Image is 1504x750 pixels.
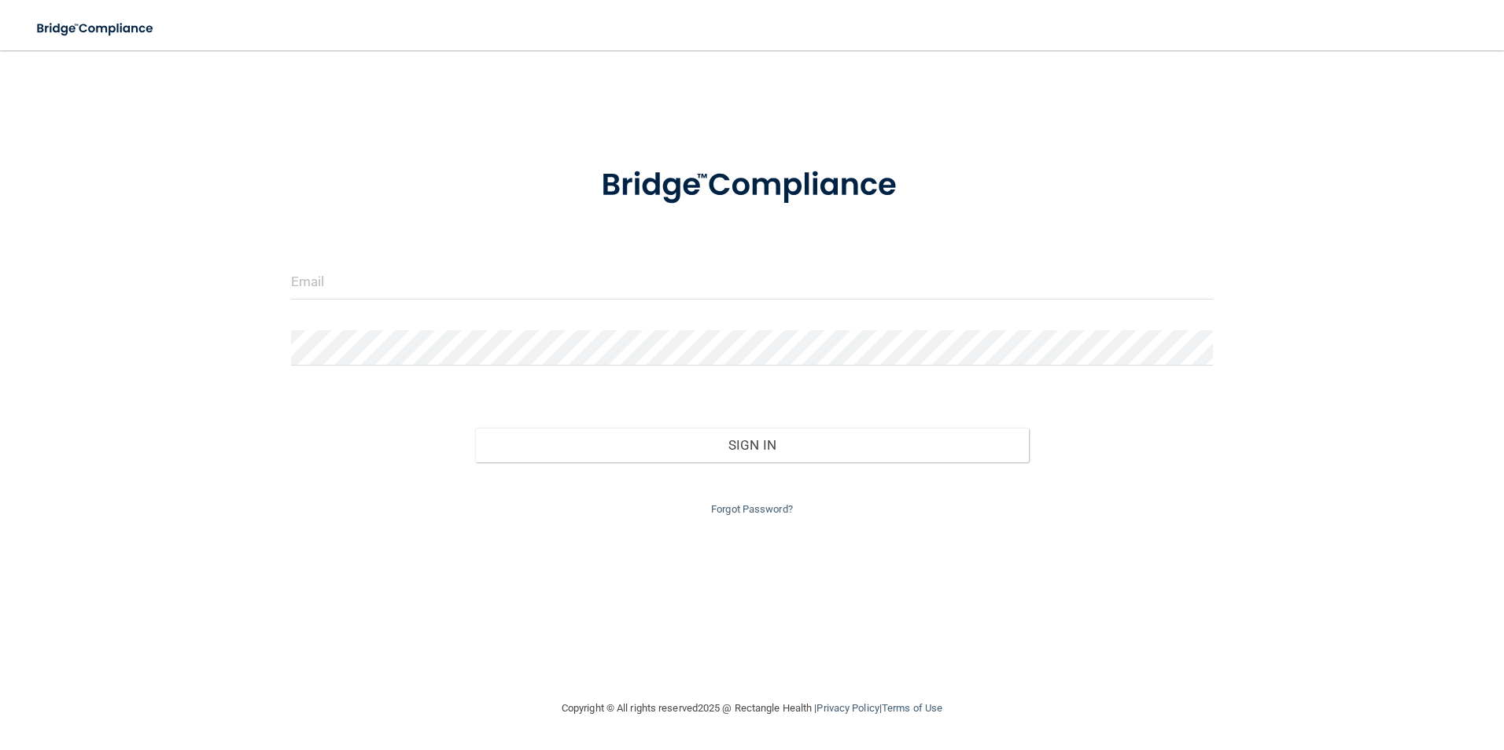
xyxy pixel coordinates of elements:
[475,428,1029,462] button: Sign In
[291,264,1214,300] input: Email
[569,145,935,226] img: bridge_compliance_login_screen.278c3ca4.svg
[882,702,942,714] a: Terms of Use
[711,503,793,515] a: Forgot Password?
[817,702,879,714] a: Privacy Policy
[465,683,1039,733] div: Copyright © All rights reserved 2025 @ Rectangle Health | |
[24,13,168,45] img: bridge_compliance_login_screen.278c3ca4.svg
